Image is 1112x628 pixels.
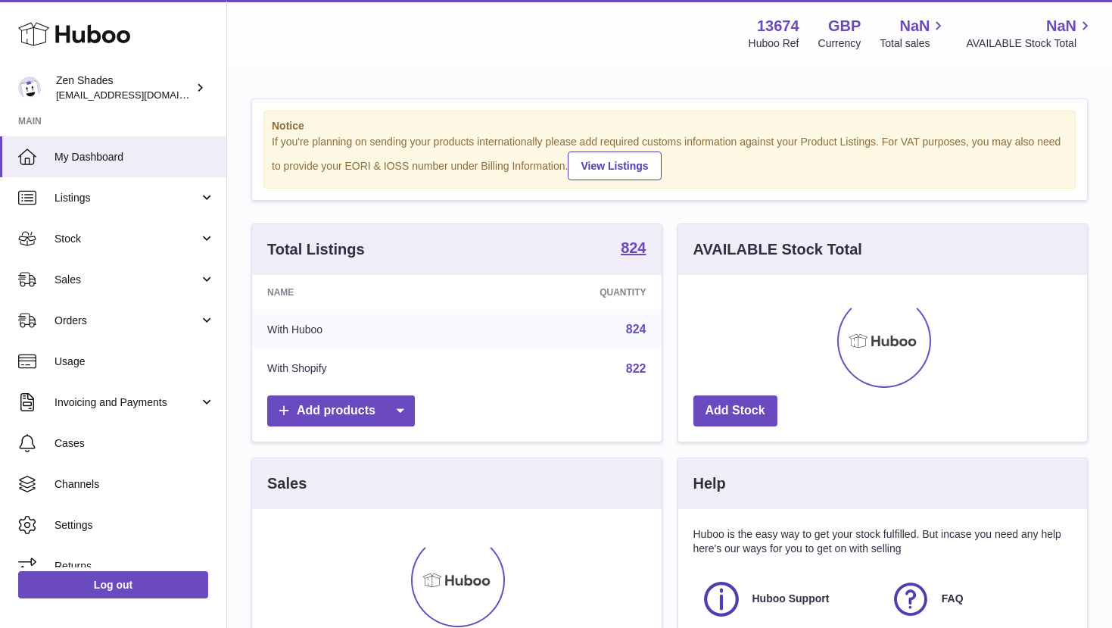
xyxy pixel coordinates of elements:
[267,239,365,260] h3: Total Listings
[966,16,1094,51] a: NaN AVAILABLE Stock Total
[267,395,415,426] a: Add products
[693,527,1073,556] p: Huboo is the easy way to get your stock fulfilled. But incase you need any help here's our ways f...
[55,355,215,369] span: Usage
[55,150,215,164] span: My Dashboard
[752,592,830,606] span: Huboo Support
[899,16,930,36] span: NaN
[749,36,799,51] div: Huboo Ref
[18,77,41,99] img: hristo@zenshades.co.uk
[55,232,199,246] span: Stock
[828,16,861,36] strong: GBP
[472,275,661,310] th: Quantity
[880,16,947,51] a: NaN Total sales
[621,240,646,255] strong: 824
[56,89,223,101] span: [EMAIL_ADDRESS][DOMAIN_NAME]
[272,135,1067,180] div: If you're planning on sending your products internationally please add required customs informati...
[757,16,799,36] strong: 13674
[252,275,472,310] th: Name
[818,36,861,51] div: Currency
[267,473,307,494] h3: Sales
[252,349,472,389] td: With Shopify
[701,579,875,620] a: Huboo Support
[55,191,199,205] span: Listings
[942,592,964,606] span: FAQ
[55,477,215,492] span: Channels
[55,273,199,287] span: Sales
[55,518,215,533] span: Settings
[621,240,646,258] a: 824
[626,323,646,336] a: 824
[55,436,215,451] span: Cases
[55,395,199,410] span: Invoicing and Payments
[890,579,1064,620] a: FAQ
[55,559,215,573] span: Returns
[693,473,726,494] h3: Help
[966,36,1094,51] span: AVAILABLE Stock Total
[568,152,661,180] a: View Listings
[252,310,472,349] td: With Huboo
[55,314,199,328] span: Orders
[56,73,192,102] div: Zen Shades
[626,362,646,375] a: 822
[18,571,208,598] a: Log out
[693,239,862,260] h3: AVAILABLE Stock Total
[880,36,947,51] span: Total sales
[1046,16,1076,36] span: NaN
[693,395,777,426] a: Add Stock
[272,119,1067,133] strong: Notice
